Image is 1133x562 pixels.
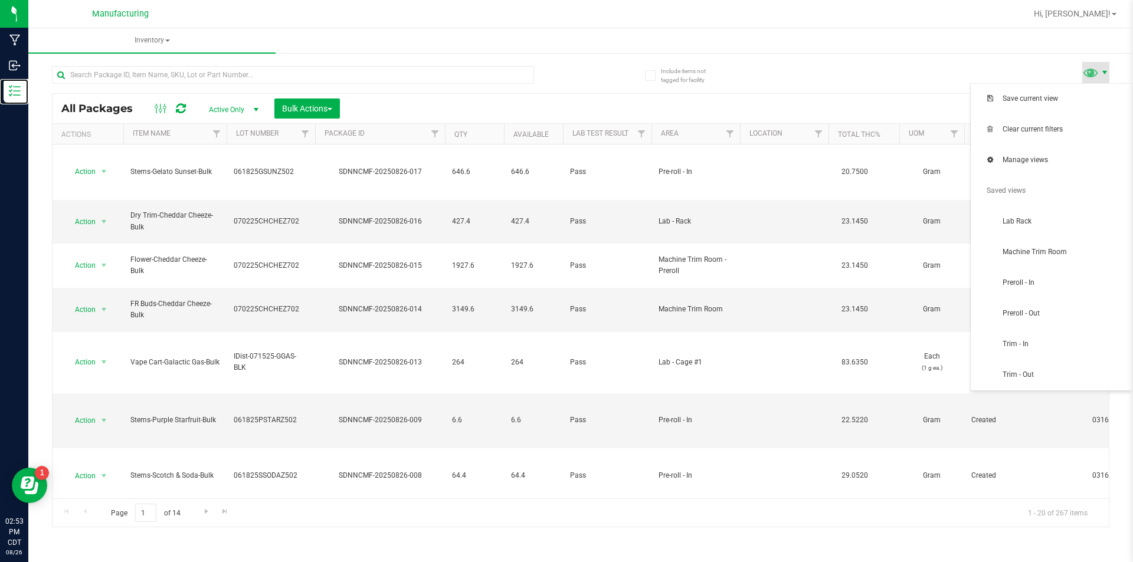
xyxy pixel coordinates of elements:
span: 264 [452,357,497,368]
span: Stems-Scotch & Soda-Bulk [130,470,220,481]
span: Action [64,213,96,230]
div: Actions [61,130,119,139]
span: Flower-Cheddar Cheeze-Bulk [130,254,220,277]
span: Vape Cart-Galactic Gas-Bulk [130,357,220,368]
li: Trim - Out [971,360,1132,390]
span: Trim - In [1003,339,1125,349]
a: Filter [296,124,315,144]
span: 1927.6 [452,260,497,271]
span: Machine Trim Room - Preroll [659,254,733,277]
div: SDNNCMF-20250826-013 [313,357,447,368]
span: Gram [906,166,957,178]
inline-svg: Inventory [9,85,21,97]
div: SDNNCMF-20250826-015 [313,260,447,271]
span: select [97,468,112,484]
li: Clear current filters [971,114,1132,145]
a: Filter [207,124,227,144]
input: Search Package ID, Item Name, SKU, Lot or Part Number... [52,66,534,84]
a: Location [749,129,782,137]
a: Filter [945,124,964,144]
a: Filter [721,124,740,144]
span: 64.4 [452,470,497,481]
a: Filter [425,124,445,144]
span: Clear current filters [1003,124,1125,134]
li: Lab Rack [971,206,1132,237]
span: Action [64,301,96,318]
span: 427.4 [452,216,497,227]
span: Action [64,257,96,274]
span: Pass [570,357,644,368]
span: Saved views [987,186,1125,196]
div: SDNNCMF-20250826-014 [313,304,447,315]
a: Available [513,130,549,139]
span: 070225CHCHEZ702 [234,216,308,227]
span: Include items not tagged for facility [661,67,720,84]
li: Trim - In [971,329,1132,360]
span: 6.6 [452,415,497,426]
span: Machine Trim Room [659,304,733,315]
span: Pass [570,470,644,481]
span: Lab Rack [1003,216,1125,226]
span: 64.4 [511,470,556,481]
li: Preroll - In [971,268,1132,298]
span: 3149.6 [511,304,556,315]
a: Qty [454,130,467,139]
span: Pass [570,415,644,426]
iframe: Resource center unread badge [35,466,49,480]
span: 83.6350 [836,354,874,371]
span: Stems-Purple Starfruit-Bulk [130,415,220,426]
input: 1 [135,504,156,522]
span: All Packages [61,102,145,115]
li: Save current view [971,84,1132,114]
span: select [97,213,112,230]
li: Machine Trim Room [971,237,1132,268]
a: UOM [909,129,924,137]
span: select [97,301,112,318]
span: Stems-Gelato Sunset-Bulk [130,166,220,178]
span: Gram [906,415,957,426]
a: Lab Test Result [572,129,628,137]
span: Gram [906,216,957,227]
inline-svg: Inbound [9,60,21,71]
span: Lab - Rack [659,216,733,227]
span: 20.7500 [836,163,874,180]
span: select [97,412,112,429]
span: 646.6 [511,166,556,178]
a: Inventory [28,28,276,53]
span: Machine Trim Room [1003,247,1125,257]
p: 08/26 [5,548,23,557]
a: Filter [809,124,829,144]
span: Action [64,468,96,484]
span: Pass [570,216,644,227]
span: Preroll - Out [1003,308,1125,318]
span: select [97,354,112,370]
p: (1 g ea.) [906,362,957,373]
div: SDNNCMF-20250826-017 [313,166,447,178]
span: Pass [570,260,644,271]
span: Action [64,412,96,429]
span: select [97,257,112,274]
span: Hi, [PERSON_NAME]! [1034,9,1111,18]
span: Pass [570,166,644,178]
a: Go to the next page [198,504,215,520]
span: select [97,163,112,180]
iframe: Resource center [12,468,47,503]
span: FR Buds-Cheddar Cheeze-Bulk [130,298,220,321]
span: 22.5220 [836,412,874,429]
span: 23.1450 [836,257,874,274]
button: Bulk Actions [274,98,340,119]
span: 061825SSODAZ502 [234,470,308,481]
span: 061825GSUNZ502 [234,166,308,178]
span: 29.0520 [836,467,874,484]
span: 3149.6 [452,304,497,315]
a: Area [661,129,679,137]
a: Filter [632,124,651,144]
span: Gram [906,260,957,271]
a: Item Name [133,129,171,137]
span: Gram [906,304,957,315]
span: Lab - Cage #1 [659,357,733,368]
span: Manage views [1003,155,1125,165]
li: Manage views [971,145,1132,176]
